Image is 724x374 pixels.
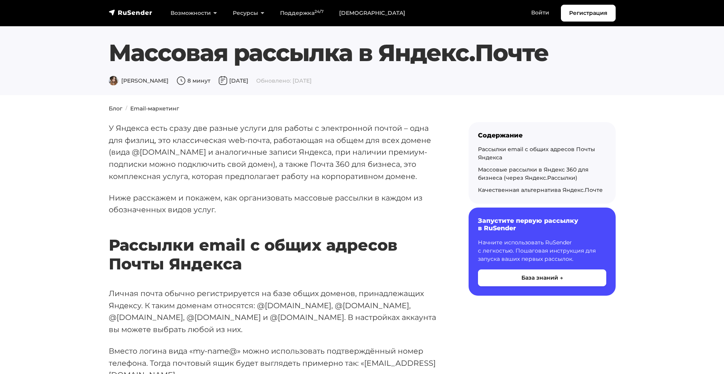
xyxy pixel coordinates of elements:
div: Содержание [478,132,606,139]
span: [DATE] [218,77,248,84]
sup: 24/7 [314,9,323,14]
a: Рассылки email с общих адресов Почты Яндекса [478,146,595,161]
li: Email-маркетинг [122,105,179,113]
p: Ниже расскажем и покажем, как организовать массовые рассылки в каждом из обозначенных видов услуг. [109,192,444,216]
a: Ресурсы [225,5,272,21]
p: Начните использовать RuSender с легкостью. Пошаговая инструкция для запуска ваших первых рассылок. [478,238,606,263]
a: Возможности [163,5,225,21]
a: Блог [109,105,122,112]
span: Обновлено: [DATE] [256,77,312,84]
a: [DEMOGRAPHIC_DATA] [331,5,413,21]
a: Регистрация [561,5,616,22]
a: Войти [523,5,557,21]
a: Поддержка24/7 [272,5,331,21]
span: [PERSON_NAME] [109,77,169,84]
span: 8 минут [176,77,210,84]
button: База знаний → [478,269,606,286]
h6: Запустите первую рассылку в RuSender [478,217,606,232]
img: RuSender [109,9,153,16]
img: Дата публикации [218,76,228,85]
p: У Яндекса есть сразу две разные услуги для работы с электронной почтой – одна для физлиц, это кла... [109,122,444,182]
h1: Массовая рассылка в Яндекс.Почте [109,39,573,67]
a: Массовые рассылки в Яндекс 360 для бизнеса (через Яндекс.Рассылки) [478,166,589,181]
p: Личная почта обычно регистрируется на базе общих доменов, принадлежащих Яндексу. К таким доменам ... [109,287,444,336]
a: Качественная альтернатива Яндекс.Почте [478,186,603,193]
img: Время чтения [176,76,186,85]
h2: Рассылки email с общих адресов Почты Яндекса [109,213,444,273]
a: Запустите первую рассылку в RuSender Начните использовать RuSender с легкостью. Пошаговая инструк... [469,208,616,295]
nav: breadcrumb [104,105,620,113]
